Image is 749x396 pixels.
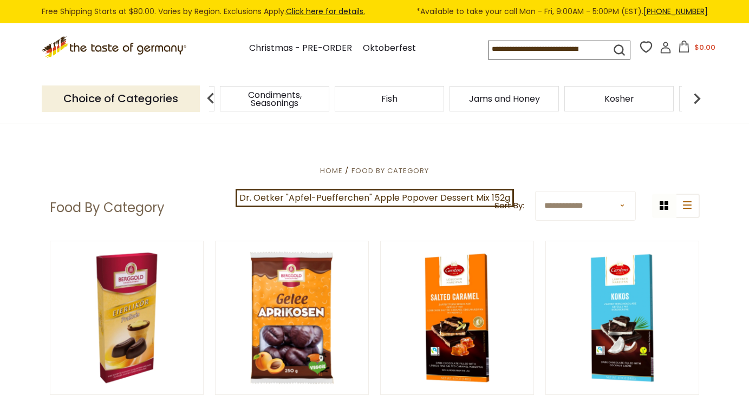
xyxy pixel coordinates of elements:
div: Free Shipping Starts at $80.00. Varies by Region. Exclusions Apply. [42,5,708,18]
img: next arrow [686,88,708,109]
a: Home [320,166,343,176]
img: Carstens Luebecker Dark Chocolate and Coconut, 4.9 oz [546,241,699,394]
a: Fish [381,95,398,103]
span: $0.00 [694,42,715,52]
span: *Available to take your call Mon - Fri, 9:00AM - 5:00PM (EST). [416,5,708,18]
img: Berggold Chocolate Apricot Jelly Pralines, 300g [216,241,369,394]
a: Jams and Honey [469,95,540,103]
button: $0.00 [674,41,720,57]
a: Condiments, Seasonings [223,91,326,107]
a: Oktoberfest [363,41,416,56]
a: Food By Category [351,166,429,176]
img: Carstens Luebecker Marzipan Bars with Dark Chocolate and Salted Caramel, 4.9 oz [381,241,534,394]
img: Berggold Eggnog Liquor Pralines, 100g [50,241,204,394]
a: Kosher [604,95,634,103]
h1: Food By Category [50,200,165,216]
a: Christmas - PRE-ORDER [249,41,352,56]
a: Dr. Oetker "Apfel-Puefferchen" Apple Popover Dessert Mix 152g [236,189,514,207]
img: previous arrow [200,88,222,109]
a: Click here for details. [286,6,365,17]
p: Choice of Categories [42,85,200,112]
a: [PHONE_NUMBER] [643,6,708,17]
